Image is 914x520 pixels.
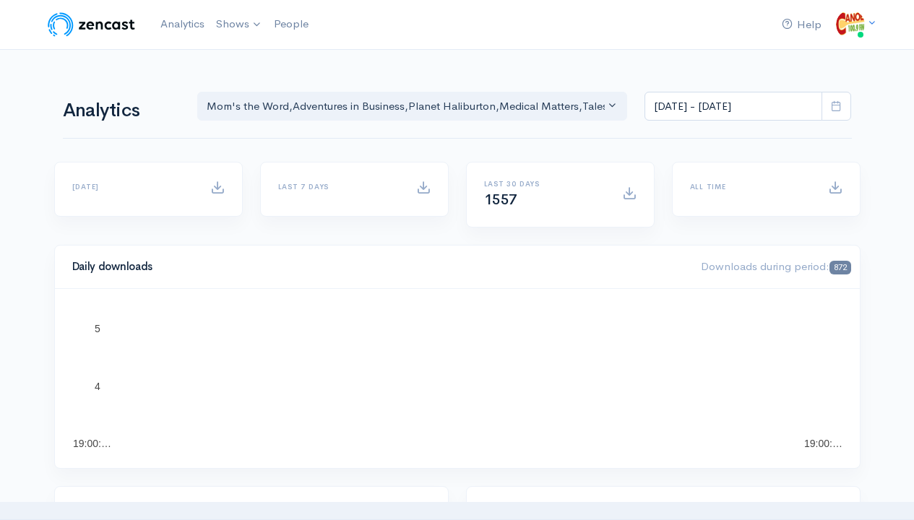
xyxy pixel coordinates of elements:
[701,259,850,273] span: Downloads during period:
[804,438,842,449] text: 19:00:…
[73,438,111,449] text: 19:00:…
[46,10,137,39] img: ZenCast Logo
[95,323,100,334] text: 5
[210,9,268,40] a: Shows
[72,261,684,273] h4: Daily downloads
[644,92,822,121] input: analytics date range selector
[829,261,850,274] span: 872
[268,9,314,40] a: People
[155,9,210,40] a: Analytics
[484,191,517,209] span: 1557
[690,183,811,191] h6: All time
[72,306,842,451] svg: A chart.
[865,471,900,506] iframe: gist-messenger-bubble-iframe
[207,98,605,115] div: Mom's the Word , Adventures in Business , Planet Haliburton , Medical Matters , Tales from the Bi...
[484,180,605,188] h6: Last 30 days
[776,9,827,40] a: Help
[836,10,865,39] img: ...
[63,100,180,121] h1: Analytics
[197,92,628,121] button: Mom's the Word, Adventures in Business, Planet Haliburton, Medical Matters, Tales from the Big Ca...
[72,183,193,191] h6: [DATE]
[777,500,851,514] span: Latest episode:
[95,381,100,392] text: 4
[278,183,399,191] h6: Last 7 days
